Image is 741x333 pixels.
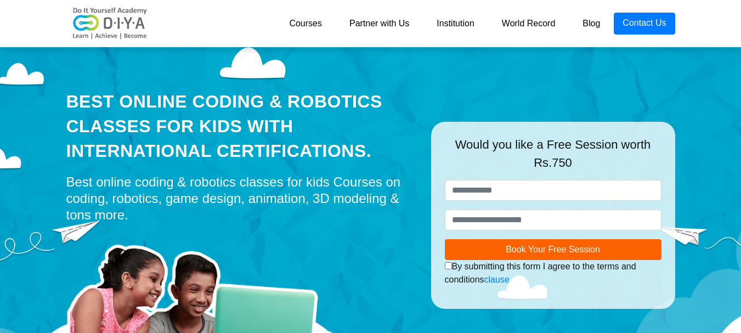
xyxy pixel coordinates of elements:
[445,239,661,260] button: Book Your Free Session
[66,7,154,40] img: logo-v2.png
[423,13,488,35] a: Institution
[66,89,415,163] div: Best Online Coding & Robotics Classes for kids with International Certifications.
[569,13,614,35] a: Blog
[66,174,415,223] div: Best online coding & robotics classes for kids Courses on coding, robotics, game design, animatio...
[506,245,600,254] span: Book Your Free Session
[336,13,423,35] a: Partner with Us
[445,136,661,180] div: Would you like a Free Session worth Rs.750
[275,13,336,35] a: Courses
[445,260,661,286] div: By submitting this form I agree to the terms and conditions
[488,13,569,35] a: World Record
[484,275,510,284] a: clause
[614,13,675,35] a: Contact Us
